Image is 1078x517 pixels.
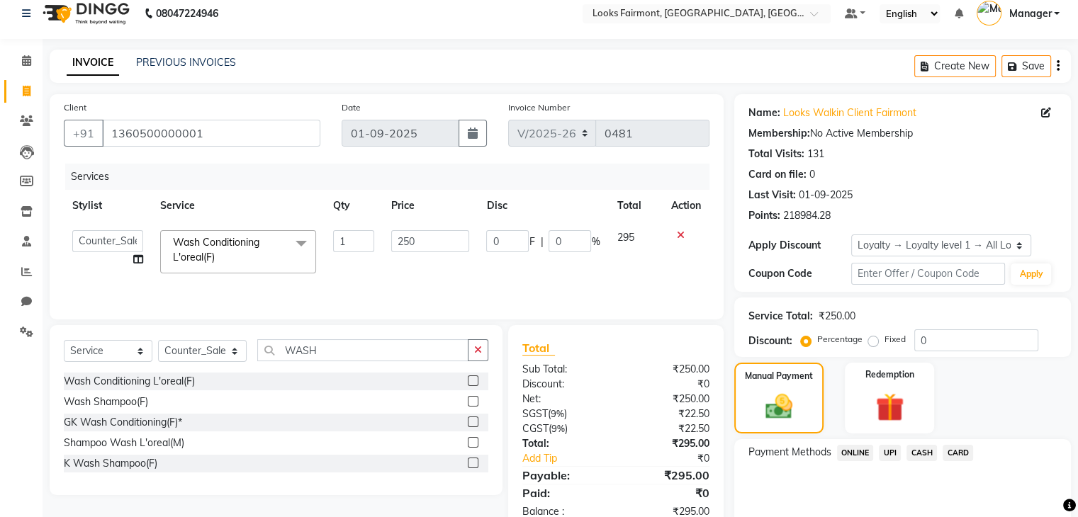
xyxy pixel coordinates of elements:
[591,234,600,249] span: %
[748,266,851,281] div: Coupon Code
[783,106,916,120] a: Looks Walkin Client Fairmont
[383,190,478,222] th: Price
[102,120,320,147] input: Search by Name/Mobile/Email/Code
[512,392,616,407] div: Net:
[879,445,901,461] span: UPI
[342,101,361,114] label: Date
[745,370,813,382] label: Manual Payment
[851,263,1006,285] input: Enter Offer / Coupon Code
[748,238,851,253] div: Apply Discount
[512,407,616,421] div: ( )
[136,56,236,69] a: PREVIOUS INVOICES
[633,451,719,466] div: ₹0
[64,394,148,409] div: Wash Shampoo(F)
[512,377,616,392] div: Discount:
[977,1,1001,25] img: Manager
[608,190,662,222] th: Total
[748,445,831,460] span: Payment Methods
[325,190,383,222] th: Qty
[64,436,184,450] div: Shampoo Wash L'oreal(M)
[817,333,863,346] label: Percentage
[64,101,86,114] label: Client
[522,341,555,356] span: Total
[616,362,720,377] div: ₹250.00
[748,309,813,324] div: Service Total:
[663,190,709,222] th: Action
[837,445,874,461] span: ONLINE
[522,422,549,435] span: CGST
[748,167,807,182] div: Card on file:
[1009,6,1051,21] span: Manager
[64,190,152,222] th: Stylist
[748,334,792,348] div: Discount:
[64,374,195,389] div: Wash Conditioning L'oreal(F)
[748,106,780,120] div: Name:
[819,309,855,324] div: ₹250.00
[943,445,973,461] span: CARD
[616,484,720,501] div: ₹0
[807,147,824,161] div: 131
[867,390,913,425] img: _gift.svg
[64,456,157,471] div: K Wash Shampoo(F)
[64,415,182,430] div: GK Wash Conditioning(F)*
[748,188,796,203] div: Last Visit:
[783,208,831,223] div: 218984.28
[512,436,616,451] div: Total:
[885,333,906,346] label: Fixed
[799,188,853,203] div: 01-09-2025
[616,377,720,392] div: ₹0
[257,339,468,361] input: Search or Scan
[748,126,1057,141] div: No Active Membership
[616,392,720,407] div: ₹250.00
[616,407,720,421] div: ₹22.50
[512,362,616,377] div: Sub Total:
[508,101,570,114] label: Invoice Number
[512,421,616,436] div: ( )
[865,368,914,381] label: Redemption
[65,164,720,190] div: Services
[757,391,801,422] img: _cash.svg
[616,421,720,436] div: ₹22.50
[616,436,720,451] div: ₹295.00
[67,50,119,76] a: INVOICE
[540,234,543,249] span: |
[478,190,608,222] th: Disc
[809,167,815,182] div: 0
[617,231,634,244] span: 295
[748,147,804,161] div: Total Visits:
[551,423,565,434] span: 9%
[914,55,996,77] button: Create New
[522,407,548,420] span: SGST
[512,451,633,466] a: Add Tip
[152,190,325,222] th: Service
[1001,55,1051,77] button: Save
[616,467,720,484] div: ₹295.00
[748,208,780,223] div: Points:
[529,234,534,249] span: F
[215,251,221,263] a: x
[512,467,616,484] div: Payable:
[748,126,810,141] div: Membership:
[512,484,616,501] div: Paid:
[906,445,937,461] span: CASH
[173,236,259,263] span: Wash Conditioning L'oreal(F)
[551,408,564,419] span: 9%
[64,120,103,147] button: +91
[1011,263,1051,285] button: Apply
